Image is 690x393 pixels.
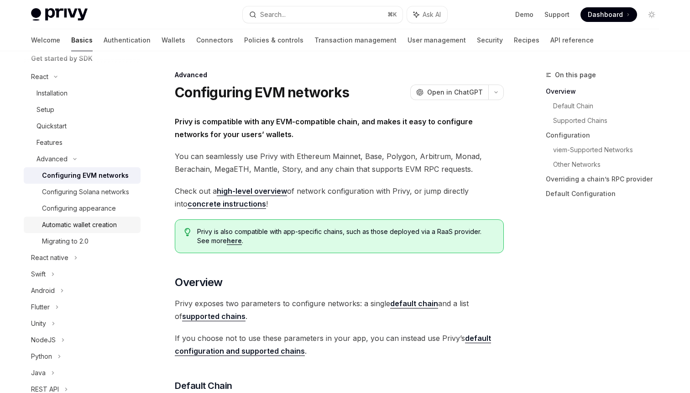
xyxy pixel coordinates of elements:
[390,299,438,308] a: default chain
[31,252,68,263] div: React native
[182,312,246,321] a: supported chains
[175,150,504,175] span: You can seamlessly use Privy with Ethereum Mainnet, Base, Polygon, Arbitrum, Monad, Berachain, Me...
[427,88,483,97] span: Open in ChatGPT
[175,275,222,290] span: Overview
[31,351,52,362] div: Python
[24,118,141,134] a: Quickstart
[217,186,287,196] a: high-level overview
[37,104,54,115] div: Setup
[188,199,266,209] a: concrete instructions
[544,10,570,19] a: Support
[244,29,303,51] a: Policies & controls
[477,29,503,51] a: Security
[546,172,666,186] a: Overriding a chain’s RPC provider
[175,185,504,210] span: Check out a of network configuration with Privy, or jump directly into !
[31,29,60,51] a: Welcome
[410,85,488,100] button: Open in ChatGPT
[31,285,55,296] div: Android
[42,236,89,247] div: Migrating to 2.0
[24,101,141,118] a: Setup
[184,228,191,236] svg: Tip
[553,143,666,157] a: viem-Supported Networks
[197,227,494,245] span: Privy is also compatible with app-specific chains, such as those deployed via a RaaS provider. Se...
[31,367,46,378] div: Java
[175,332,504,357] span: If you choose not to use these parameters in your app, you can instead use Privy’s .
[24,167,141,184] a: Configuring EVM networks
[515,10,533,19] a: Demo
[227,237,242,245] a: here
[555,69,596,80] span: On this page
[553,99,666,113] a: Default Chain
[31,318,46,329] div: Unity
[175,117,473,139] strong: Privy is compatible with any EVM-compatible chain, and makes it easy to configure networks for yo...
[546,186,666,201] a: Default Configuration
[387,11,397,18] span: ⌘ K
[408,29,466,51] a: User management
[24,217,141,233] a: Automatic wallet creation
[31,8,88,21] img: light logo
[37,154,68,165] div: Advanced
[553,113,666,128] a: Supported Chains
[42,186,129,197] div: Configuring Solana networks
[175,70,504,80] div: Advanced
[42,203,116,214] div: Configuring appearance
[196,29,233,51] a: Connectors
[31,269,46,280] div: Swift
[31,335,56,345] div: NodeJS
[514,29,539,51] a: Recipes
[546,128,666,143] a: Configuration
[588,10,623,19] span: Dashboard
[37,137,63,148] div: Features
[550,29,594,51] a: API reference
[24,134,141,151] a: Features
[314,29,397,51] a: Transaction management
[37,121,67,132] div: Quickstart
[644,7,659,22] button: Toggle dark mode
[546,84,666,99] a: Overview
[162,29,185,51] a: Wallets
[553,157,666,172] a: Other Networks
[407,6,447,23] button: Ask AI
[31,71,48,82] div: React
[175,84,349,101] h1: Configuring EVM networks
[24,200,141,217] a: Configuring appearance
[24,233,141,250] a: Migrating to 2.0
[175,379,232,392] span: Default Chain
[42,219,117,230] div: Automatic wallet creation
[42,170,129,181] div: Configuring EVM networks
[71,29,93,51] a: Basics
[580,7,637,22] a: Dashboard
[31,302,50,313] div: Flutter
[423,10,441,19] span: Ask AI
[260,9,286,20] div: Search...
[37,88,68,99] div: Installation
[243,6,402,23] button: Search...⌘K
[24,184,141,200] a: Configuring Solana networks
[175,297,504,323] span: Privy exposes two parameters to configure networks: a single and a list of .
[104,29,151,51] a: Authentication
[24,85,141,101] a: Installation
